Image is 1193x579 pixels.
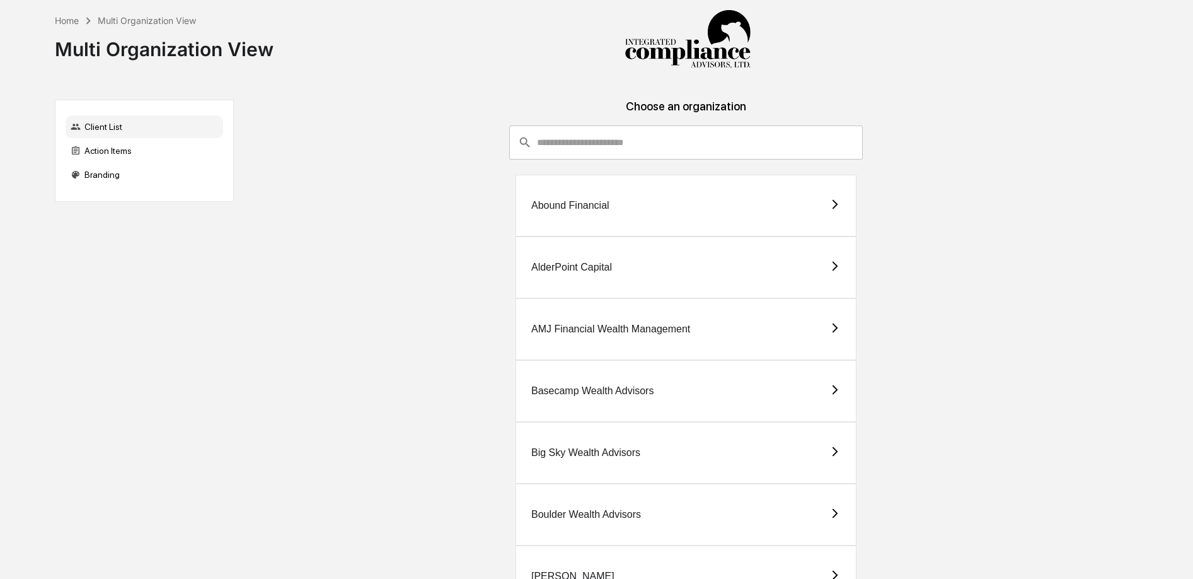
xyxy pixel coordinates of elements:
[66,139,223,162] div: Action Items
[531,200,609,211] div: Abound Financial
[531,262,612,273] div: AlderPoint Capital
[531,324,690,335] div: AMJ Financial Wealth Management
[531,509,641,520] div: Boulder Wealth Advisors
[98,15,196,26] div: Multi Organization View
[55,28,274,61] div: Multi Organization View
[531,385,654,397] div: Basecamp Wealth Advisors
[625,10,751,69] img: Integrated Compliance Advisors
[244,100,1129,126] div: Choose an organization
[66,115,223,138] div: Client List
[55,15,79,26] div: Home
[531,447,640,459] div: Big Sky Wealth Advisors
[509,126,863,160] div: consultant-dashboard__filter-organizations-search-bar
[66,163,223,186] div: Branding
